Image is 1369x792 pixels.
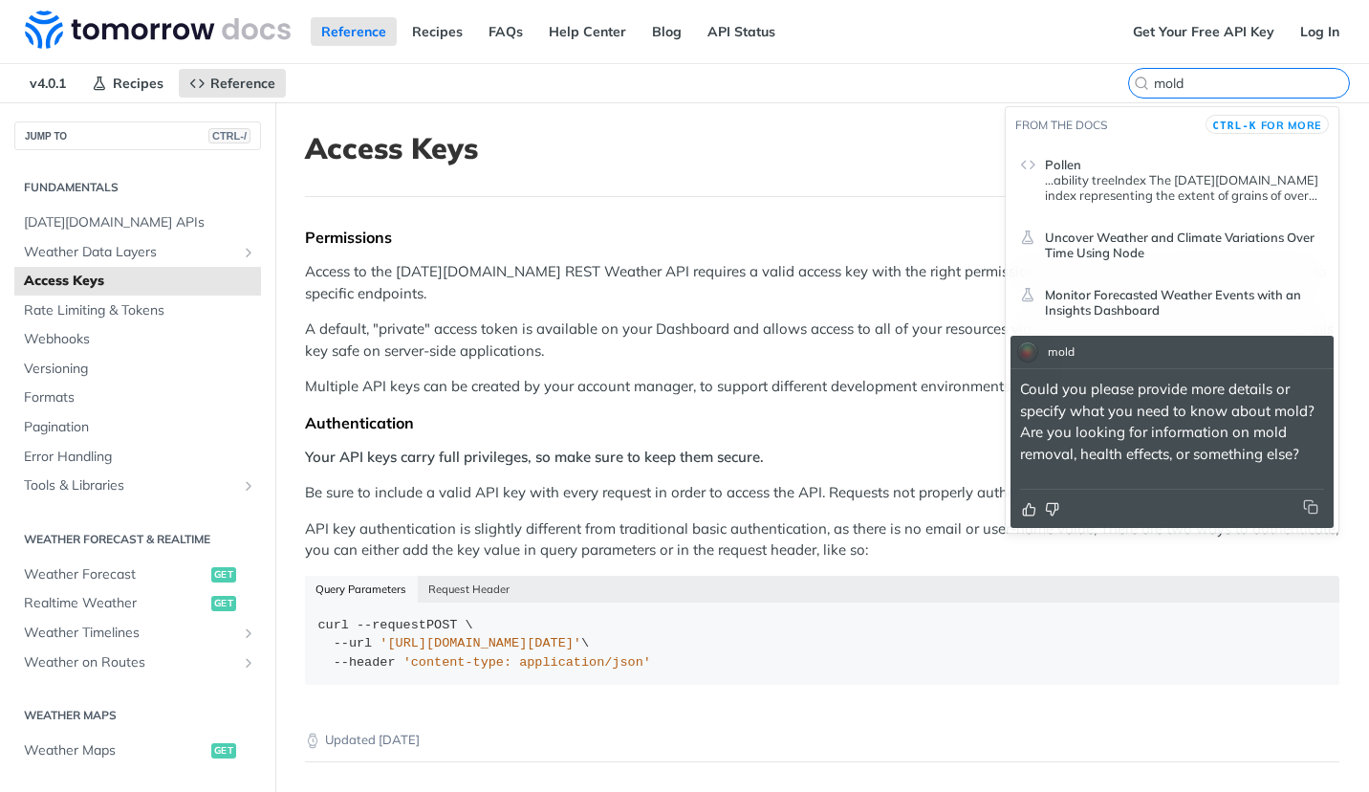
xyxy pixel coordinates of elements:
[1045,157,1081,172] span: Pollen
[1010,213,1334,269] a: Uncover Weather and Climate Variations Over Time Using Node
[1045,172,1324,203] p: ...ability treeIndex The [DATE][DOMAIN_NAME] index representing the extent of grains of overall t...
[1045,149,1324,172] header: Pollen
[1043,499,1061,518] button: Thumbs down
[14,561,261,589] a: Weather Forecastget
[241,655,256,671] button: Show subpages for Weather on Routes
[14,325,261,354] a: Webhooks
[305,376,1339,398] p: Multiple API keys can be created by your account manager, to support different development enviro...
[14,179,261,196] h2: Fundamentals
[305,319,1339,362] p: A default, "private" access token is available on your Dashboard and allows access to all of your...
[241,478,256,494] button: Show subpages for Tools & Libraries
[478,17,533,46] a: FAQs
[1015,118,1107,132] span: From the docs
[1010,141,1334,211] a: Pollen...ability treeIndex The [DATE][DOMAIN_NAME] index representing the extent of grains of ove...
[305,131,1339,165] h1: Access Keys
[1010,271,1334,326] a: Monitor Forecasted Weather Events with an Insights Dashboard
[211,596,236,611] span: get
[1206,115,1329,134] button: CTRL-Kfor more
[641,17,692,46] a: Blog
[697,17,786,46] a: API Status
[1045,222,1324,260] header: Uncover Weather and Climate Variations Over Time Using Node
[14,443,261,472] a: Error Handling
[211,743,236,759] span: get
[334,636,373,650] span: --url
[1122,17,1285,46] a: Get Your Free API Key
[24,418,256,437] span: Pagination
[14,413,261,442] a: Pagination
[14,707,261,724] h2: Weather Maps
[1297,499,1324,515] button: Copy to clipboard
[305,448,764,466] strong: Your API keys carry full privileges, so make sure to keep them secure.
[305,731,1339,750] p: Updated [DATE]
[305,228,1339,247] div: Permissions
[1043,338,1079,366] div: mold
[24,653,236,672] span: Weather on Routes
[14,209,261,237] a: [DATE][DOMAIN_NAME] APIs
[1045,279,1324,318] header: Monitor Forecasted Weather Events with an Insights Dashboard
[334,655,396,670] span: --header
[24,565,206,584] span: Weather Forecast
[14,472,261,500] a: Tools & LibrariesShow subpages for Tools & Libraries
[1020,379,1324,465] p: Could you please provide more details or specify what you need to know about mold? Are you lookin...
[14,355,261,384] a: Versioning
[14,589,261,618] a: Realtime Weatherget
[305,518,1339,561] p: API key authentication is slightly different from traditional basic authentication, as there is n...
[24,741,206,760] span: Weather Maps
[241,626,256,641] button: Show subpages for Weather Timelines
[208,128,250,143] span: CTRL-/
[380,636,581,650] span: '[URL][DOMAIN_NAME][DATE]'
[1154,75,1349,92] input: Search
[357,618,426,632] span: --request
[1045,172,1324,203] div: Pollen
[25,11,291,49] img: Tomorrow.io Weather API Docs
[179,69,286,98] a: Reference
[24,476,236,495] span: Tools & Libraries
[305,482,1339,504] p: Be sure to include a valid API key with every request in order to access the API. Requests not pr...
[24,213,256,232] span: [DATE][DOMAIN_NAME] APIs
[24,301,256,320] span: Rate Limiting & Tokens
[403,655,651,670] span: 'content-type: application/json'
[24,330,256,349] span: Webhooks
[24,272,256,291] span: Access Keys
[211,567,236,583] span: get
[1045,287,1324,318] span: Monitor Forecasted Weather Events with an Insights Dashboard
[14,384,261,412] a: Formats
[1290,17,1350,46] a: Log In
[14,121,261,150] button: JUMP TOCTRL-/
[14,267,261,296] a: Access Keys
[14,238,261,267] a: Weather Data LayersShow subpages for Weather Data Layers
[305,413,1339,432] div: Authentication
[318,616,1327,672] div: POST \ \
[210,75,275,92] span: Reference
[305,261,1339,304] p: Access to the [DATE][DOMAIN_NAME] REST Weather API requires a valid access key with the right per...
[241,245,256,260] button: Show subpages for Weather Data Layers
[14,297,261,325] a: Rate Limiting & Tokens
[538,17,637,46] a: Help Center
[24,594,206,613] span: Realtime Weather
[402,17,473,46] a: Recipes
[1261,119,1322,132] span: for more
[24,243,236,262] span: Weather Data Layers
[418,576,521,603] button: Request Header
[14,649,261,677] a: Weather on RoutesShow subpages for Weather on Routes
[81,69,174,98] a: Recipes
[1134,76,1149,91] svg: Search
[14,737,261,765] a: Weather Mapsget
[14,531,261,548] h2: Weather Forecast & realtime
[311,17,397,46] a: Reference
[24,624,236,643] span: Weather Timelines
[1045,230,1324,260] span: Uncover Weather and Climate Variations Over Time Using Node
[24,388,256,407] span: Formats
[1212,116,1256,135] kbd: CTRL-K
[113,75,163,92] span: Recipes
[1020,499,1038,518] button: Thumbs up
[19,69,76,98] span: v4.0.1
[14,619,261,648] a: Weather TimelinesShow subpages for Weather Timelines
[24,448,256,467] span: Error Handling
[24,360,256,379] span: Versioning
[318,618,349,632] span: curl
